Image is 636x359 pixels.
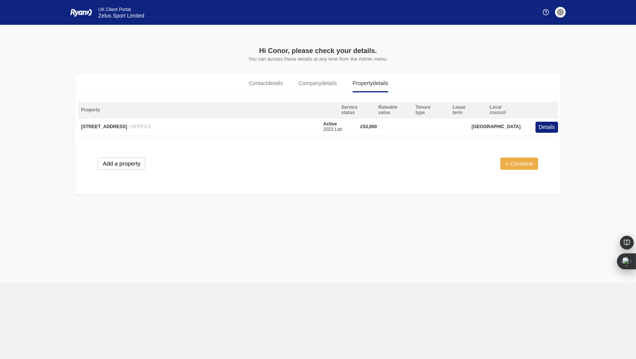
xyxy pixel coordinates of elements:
div: Tenure type [412,105,449,116]
span: Contact [249,79,283,87]
span: Company [299,79,337,87]
span: £53,000 [360,124,377,130]
div: Hi Conor, please check your details. [157,46,479,56]
span: [STREET_ADDRESS] [81,124,127,129]
span: UK Client Portal [98,7,131,12]
a: Contactdetails [242,74,289,92]
span: Property [352,79,388,87]
div: Property [78,105,338,116]
span: details [321,80,337,86]
p: You can access these details at any time from the Admin menu. [157,56,479,62]
a: » Continue [500,158,538,170]
a: Propertydetails [346,74,394,92]
button: Add a property [98,158,145,170]
span: Zelus Sport Limited [98,13,144,19]
button: Details [535,122,558,133]
span: [GEOGRAPHIC_DATA] [472,124,521,130]
div: Rateable value [375,105,412,116]
span: details [268,80,283,86]
div: Local council [487,105,524,116]
a: Companydetails [292,74,343,92]
img: Help [543,9,549,15]
div: Service status [338,105,375,116]
div: Lease term [449,105,487,116]
div: 2023 List [323,122,342,132]
span: | OFFICES [128,124,151,129]
span: Active [323,121,337,127]
span: details [373,80,388,86]
img: settings [557,9,563,15]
